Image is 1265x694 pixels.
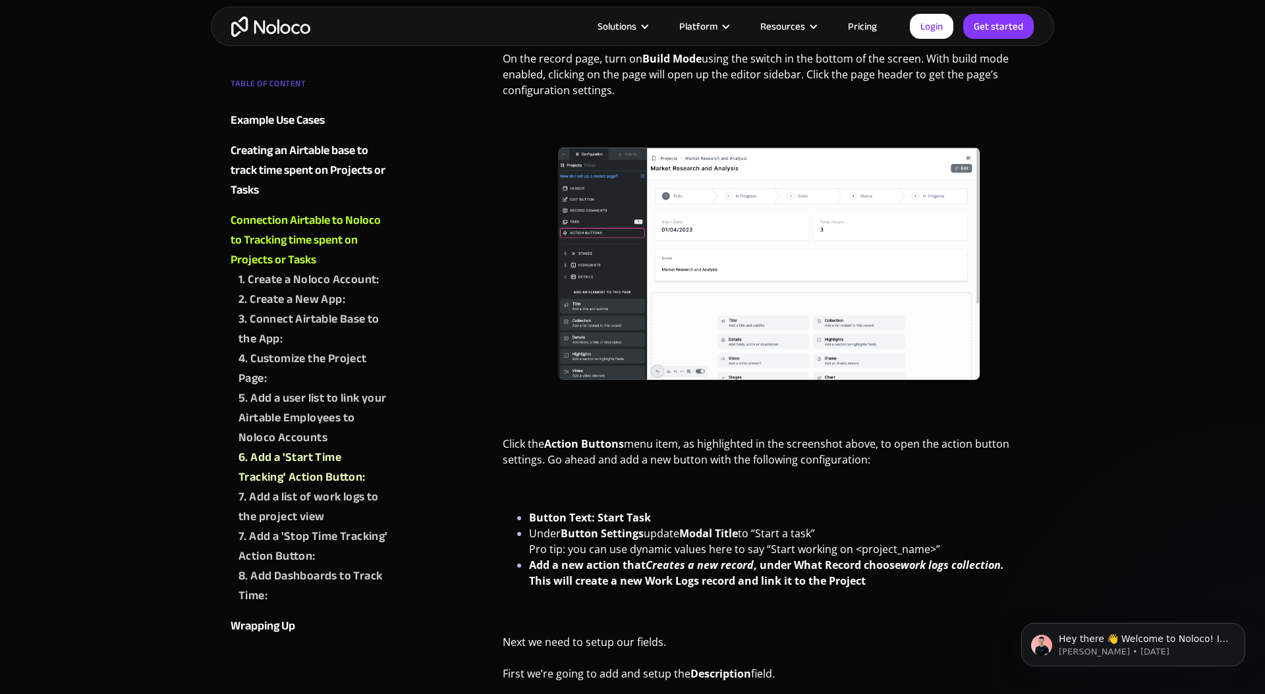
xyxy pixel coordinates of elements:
[679,526,738,541] strong: Modal Title
[642,51,702,66] strong: Build Mode
[231,111,325,130] div: Example Use Cases
[231,16,310,37] a: home
[503,484,1034,510] p: ‍
[239,270,379,290] div: 1. Create a Noloco Account:
[963,14,1034,39] a: Get started
[529,558,1004,588] strong: Add a new action that , under What Record choose This will create a new Work Logs record and link...
[690,666,751,681] strong: Description
[503,634,1034,691] p: Next we need to setup our fields. First we’re going to add and setup the field.
[231,74,390,100] div: TABLE OF CONTENT
[503,404,1034,429] p: ‍
[744,18,831,35] div: Resources
[529,525,1034,557] li: Under update to “Start a task” Pro tip: you can use dynamic values here to say “Start working on ...
[910,14,953,39] a: Login
[231,616,390,636] a: Wrapping Up
[231,111,390,130] a: Example Use Cases
[529,510,651,525] strong: Button Text: Start Task
[663,18,744,35] div: Platform
[544,437,624,451] strong: Action Buttons
[239,487,390,527] a: 7. Add a list of work logs to the project view
[831,18,893,35] a: Pricing
[239,309,390,349] a: 3. Connect Airtable Base to the App:
[760,18,805,35] div: Resources
[231,211,390,270] a: Connection Airtable to Noloco to Tracking time spent on Projects or Tasks
[239,388,390,448] a: 5. Add a user list to link your Airtable Employees to Noloco Accounts
[239,349,390,388] a: 4. Customize the Project Page:
[503,436,1034,477] p: Click the menu item, as highlighted in the screenshot above, to open the action button settings. ...
[1001,595,1265,687] iframe: Intercom notifications message
[581,18,663,35] div: Solutions
[503,602,1034,627] p: ‍
[239,566,390,606] a: 8. Add Dashboards to Track Time:
[503,3,1034,124] p: On the record page, turn on using the switch in the bottom of the screen. With build mode enabled...
[561,526,644,541] strong: Button Settings
[239,270,390,290] a: 1. Create a Noloco Account:
[901,558,1004,572] em: work logs collection.
[679,18,717,35] div: Platform
[646,558,754,572] em: Creates a new record
[239,527,390,566] a: 7. Add a 'Stop Time Tracking' Action Button:
[231,616,295,636] div: Wrapping Up
[239,448,390,487] a: 6. Add a 'Start Time Tracking' Action Button:
[598,18,636,35] div: Solutions
[239,290,345,309] div: 2. Create a New App:
[239,290,390,309] a: 2. Create a New App:
[231,141,390,200] a: Creating an Airtable base to track time spent on Projects or Tasks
